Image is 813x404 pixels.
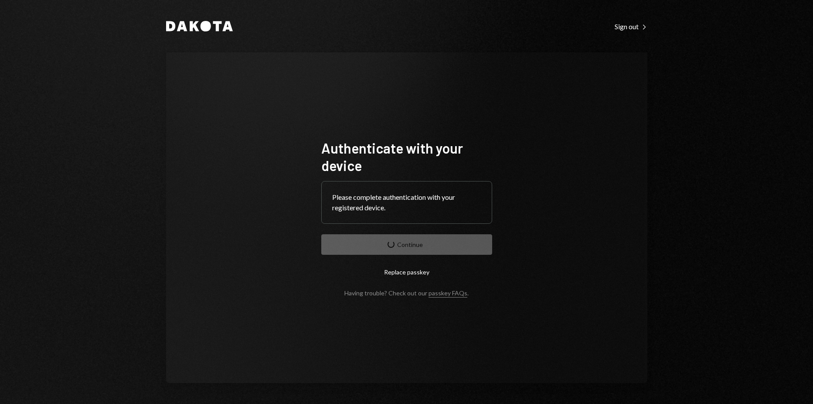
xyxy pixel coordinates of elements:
[344,289,469,297] div: Having trouble? Check out our .
[321,262,492,282] button: Replace passkey
[615,22,647,31] div: Sign out
[429,289,467,298] a: passkey FAQs
[332,192,481,213] div: Please complete authentication with your registered device.
[615,21,647,31] a: Sign out
[321,139,492,174] h1: Authenticate with your device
